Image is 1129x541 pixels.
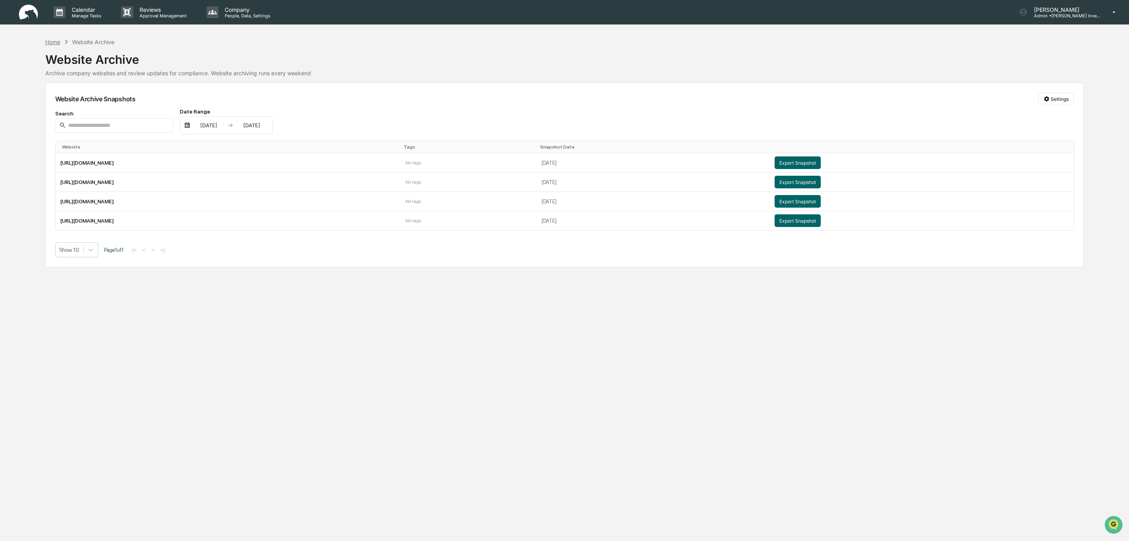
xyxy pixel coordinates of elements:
[62,144,397,150] div: Toggle SortBy
[72,39,114,45] div: Website Archive
[1028,6,1101,13] p: [PERSON_NAME]
[78,134,95,139] span: Pylon
[16,99,51,107] span: Preclearance
[8,60,22,74] img: 1746055101610-c473b297-6a78-478c-a979-82029cc54cd1
[1038,93,1074,105] button: Settings
[774,156,820,169] button: Export Snapshot
[5,96,54,110] a: 🖐️Preclearance
[218,13,274,19] p: People, Data, Settings
[133,6,191,13] p: Reviews
[8,100,14,106] div: 🖐️
[56,192,401,211] td: [URL][DOMAIN_NAME]
[65,13,105,19] p: Manage Tasks
[134,63,143,72] button: Start new chat
[130,246,139,253] button: |<
[149,246,157,253] button: >
[45,46,1084,67] div: Website Archive
[537,211,769,230] td: [DATE]
[537,173,769,192] td: [DATE]
[55,95,136,103] div: Website Archive Snapshots
[158,246,167,253] button: >|
[537,192,769,211] td: [DATE]
[65,6,105,13] p: Calendar
[405,179,421,185] span: No tags
[537,153,769,173] td: [DATE]
[55,110,173,117] div: Search
[227,122,233,128] img: arrow right
[56,173,401,192] td: [URL][DOMAIN_NAME]
[774,176,820,188] button: Export Snapshot
[45,39,60,45] div: Home
[19,5,38,20] img: logo
[218,6,274,13] p: Company
[184,122,190,128] img: calendar
[776,144,1070,150] div: Toggle SortBy
[56,133,95,139] a: Powered byPylon
[8,115,14,121] div: 🔎
[235,122,268,128] div: [DATE]
[180,108,273,115] div: Date Range
[65,99,98,107] span: Attestations
[5,111,53,125] a: 🔎Data Lookup
[405,160,421,165] span: No tags
[16,114,50,122] span: Data Lookup
[192,122,225,128] div: [DATE]
[774,214,820,227] button: Export Snapshot
[8,17,143,29] p: How can we help?
[57,100,63,106] div: 🗄️
[27,68,100,74] div: We're available if you need us!
[140,246,148,253] button: <
[27,60,129,68] div: Start new chat
[56,211,401,230] td: [URL][DOMAIN_NAME]
[405,199,421,204] span: No tags
[56,153,401,173] td: [URL][DOMAIN_NAME]
[104,247,124,253] span: Page 1 of 1
[404,144,534,150] div: Toggle SortBy
[45,70,1084,76] div: Archive company websites and review updates for compliance. Website archiving runs every weekend
[774,195,820,208] button: Export Snapshot
[405,218,421,223] span: No tags
[54,96,101,110] a: 🗄️Attestations
[133,13,191,19] p: Approval Management
[1104,515,1125,536] iframe: Open customer support
[540,144,766,150] div: Toggle SortBy
[1028,13,1101,19] p: Admin • [PERSON_NAME] Investment Advisory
